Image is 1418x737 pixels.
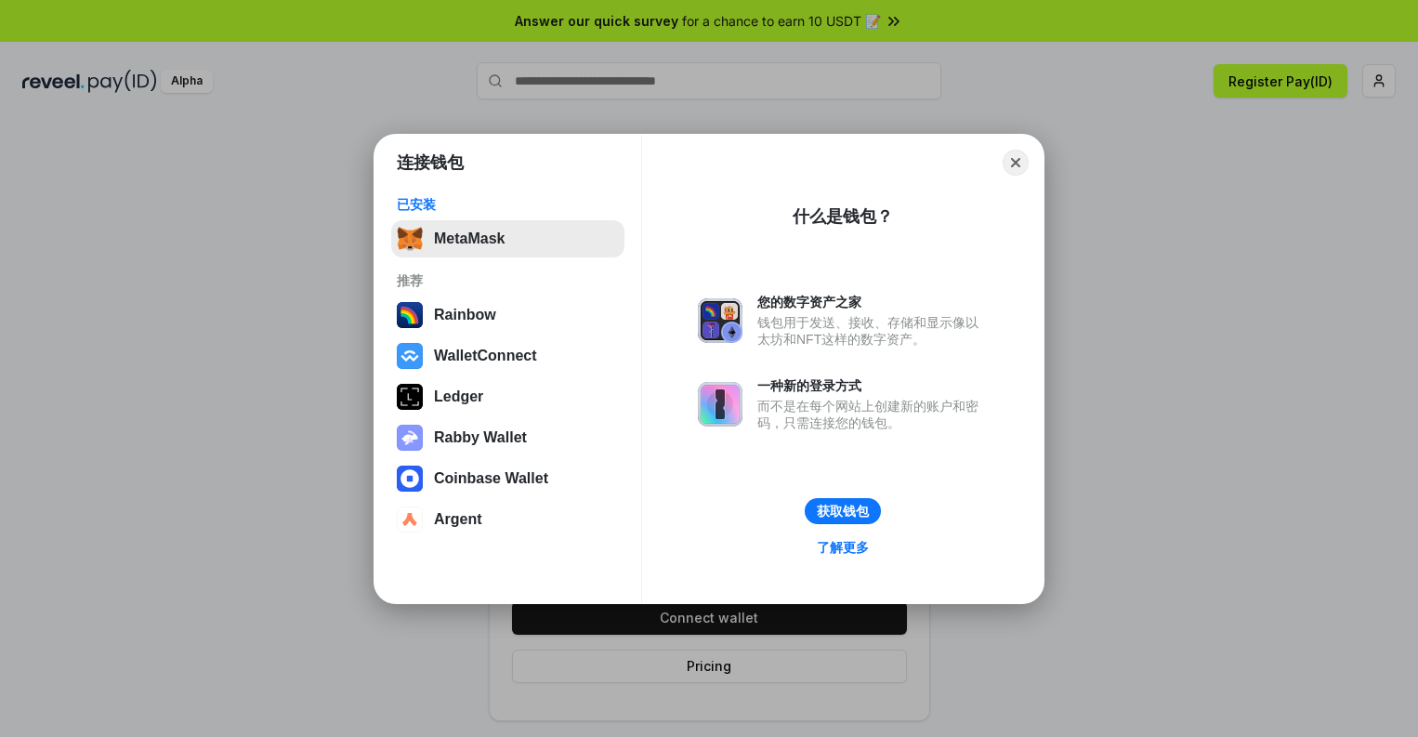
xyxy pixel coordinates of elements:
div: Coinbase Wallet [434,470,548,487]
div: 推荐 [397,272,619,289]
button: WalletConnect [391,337,624,375]
button: Coinbase Wallet [391,460,624,497]
img: svg+xml,%3Csvg%20xmlns%3D%22http%3A%2F%2Fwww.w3.org%2F2000%2Fsvg%22%20fill%3D%22none%22%20viewBox... [698,382,742,427]
div: Argent [434,511,482,528]
img: svg+xml,%3Csvg%20xmlns%3D%22http%3A%2F%2Fwww.w3.org%2F2000%2Fsvg%22%20fill%3D%22none%22%20viewBox... [698,298,742,343]
img: svg+xml,%3Csvg%20width%3D%2228%22%20height%3D%2228%22%20viewBox%3D%220%200%2028%2028%22%20fill%3D... [397,466,423,492]
button: Argent [391,501,624,538]
div: Ledger [434,388,483,405]
div: 获取钱包 [817,503,869,520]
div: WalletConnect [434,348,537,364]
div: MetaMask [434,230,505,247]
a: 了解更多 [806,535,880,559]
div: Rainbow [434,307,496,323]
button: Ledger [391,378,624,415]
img: svg+xml,%3Csvg%20width%3D%2228%22%20height%3D%2228%22%20viewBox%3D%220%200%2028%2028%22%20fill%3D... [397,343,423,369]
h1: 连接钱包 [397,151,464,174]
img: svg+xml,%3Csvg%20width%3D%2228%22%20height%3D%2228%22%20viewBox%3D%220%200%2028%2028%22%20fill%3D... [397,507,423,533]
img: svg+xml,%3Csvg%20width%3D%22120%22%20height%3D%22120%22%20viewBox%3D%220%200%20120%20120%22%20fil... [397,302,423,328]
img: svg+xml,%3Csvg%20xmlns%3D%22http%3A%2F%2Fwww.w3.org%2F2000%2Fsvg%22%20fill%3D%22none%22%20viewBox... [397,425,423,451]
div: 而不是在每个网站上创建新的账户和密码，只需连接您的钱包。 [757,398,988,431]
button: Close [1003,150,1029,176]
div: 什么是钱包？ [793,205,893,228]
button: 获取钱包 [805,498,881,524]
div: 您的数字资产之家 [757,294,988,310]
button: Rabby Wallet [391,419,624,456]
button: Rainbow [391,296,624,334]
img: svg+xml,%3Csvg%20fill%3D%22none%22%20height%3D%2233%22%20viewBox%3D%220%200%2035%2033%22%20width%... [397,226,423,252]
div: 了解更多 [817,539,869,556]
div: 一种新的登录方式 [757,377,988,394]
div: 钱包用于发送、接收、存储和显示像以太坊和NFT这样的数字资产。 [757,314,988,348]
div: Rabby Wallet [434,429,527,446]
button: MetaMask [391,220,624,257]
img: svg+xml,%3Csvg%20xmlns%3D%22http%3A%2F%2Fwww.w3.org%2F2000%2Fsvg%22%20width%3D%2228%22%20height%3... [397,384,423,410]
div: 已安装 [397,196,619,213]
